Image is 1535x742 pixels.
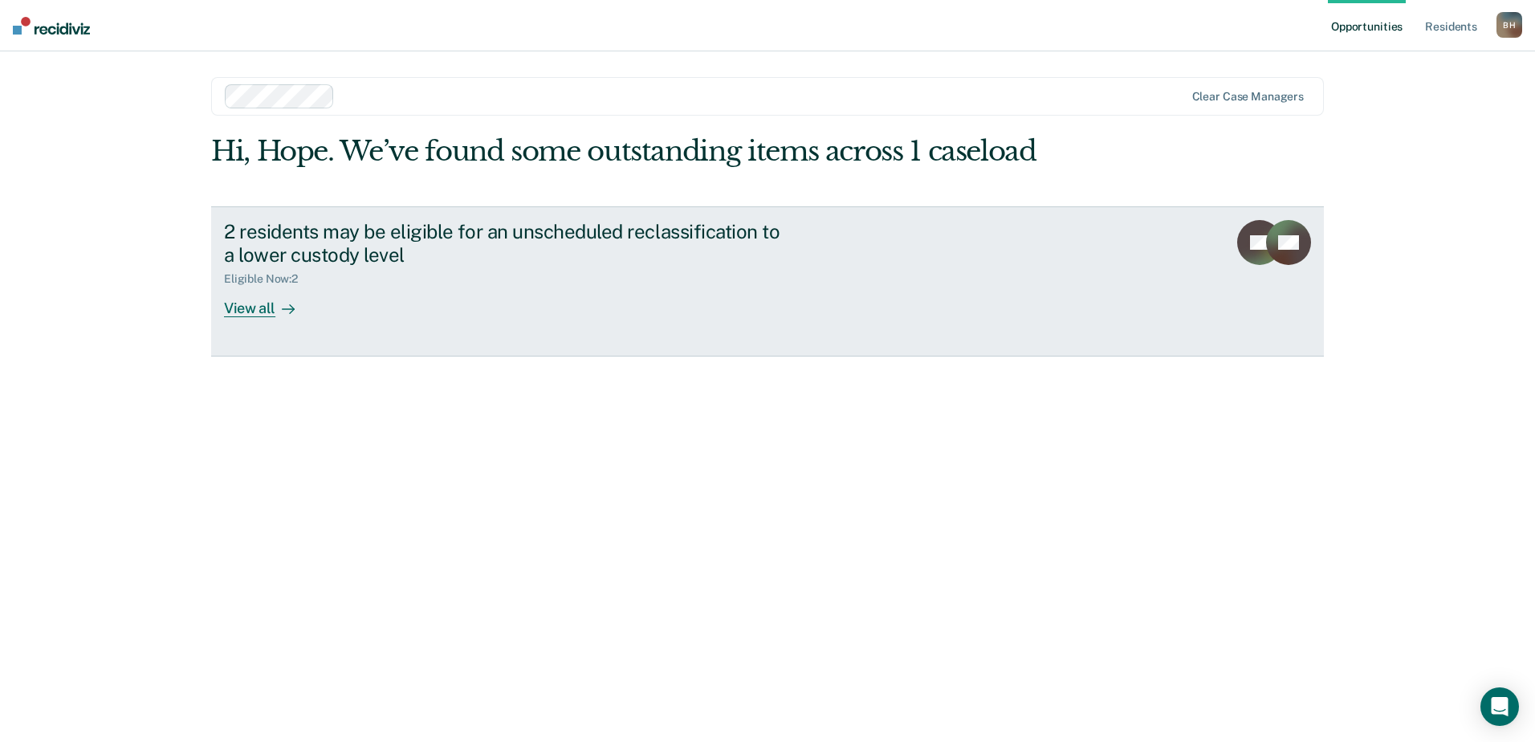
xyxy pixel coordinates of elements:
div: Open Intercom Messenger [1480,687,1519,726]
div: Clear case managers [1192,90,1304,104]
div: 2 residents may be eligible for an unscheduled reclassification to a lower custody level [224,220,788,267]
button: BH [1496,12,1522,38]
a: 2 residents may be eligible for an unscheduled reclassification to a lower custody levelEligible ... [211,206,1324,357]
div: Eligible Now : 2 [224,272,311,286]
div: View all [224,286,314,317]
img: Recidiviz [13,17,90,35]
div: Hi, Hope. We’ve found some outstanding items across 1 caseload [211,135,1101,168]
div: B H [1496,12,1522,38]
